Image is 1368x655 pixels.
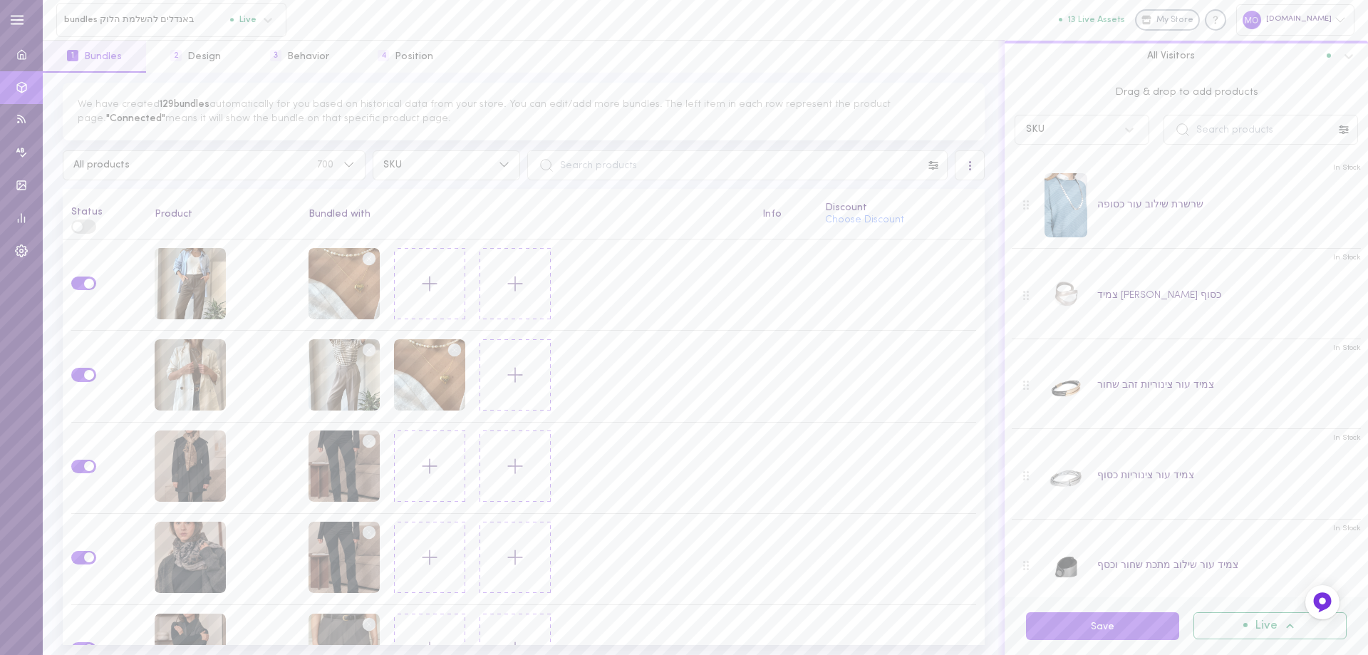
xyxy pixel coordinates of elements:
[146,41,245,73] button: 2Design
[825,203,976,213] div: Discount
[1164,115,1358,145] input: Search products
[230,15,256,24] span: Live
[1059,15,1125,24] button: 13 Live Assets
[155,339,226,413] div: ז'קט ג'ולייט שמנת
[1026,125,1045,135] div: SKU
[43,41,146,73] button: 1Bundles
[383,160,489,170] span: SKU
[1097,288,1221,303] div: צמיד [PERSON_NAME] כסוף
[1097,558,1238,573] div: צמיד עור שילוב מתכת שחור וכסף
[246,41,353,73] button: 3Behavior
[1156,14,1193,27] span: My Store
[527,150,948,180] input: Search products
[63,150,366,180] button: All products700
[1193,612,1347,639] button: Live
[1333,252,1361,263] span: In Stock
[106,113,165,124] span: "Connected"
[155,248,226,322] div: מכנסי סול חומים
[1255,620,1278,632] span: Live
[394,339,465,413] div: שרשרת לב גדולה
[155,430,226,505] div: צעיף מנומר חום
[309,430,380,505] div: ג'ינס אדיסון שחור קלאסי
[309,248,380,322] div: שרשרת לב גדולה
[170,50,182,61] span: 2
[155,210,292,220] div: Product
[309,210,746,220] div: Bundled with
[378,50,389,61] span: 4
[1015,85,1358,100] span: Drag & drop to add products
[63,83,985,140] div: We have created automatically for you based on historical data from your store. You can edit/add ...
[762,210,809,220] div: Info
[270,50,281,61] span: 3
[67,50,78,61] span: 1
[1097,197,1203,212] div: שרשרת שילוב עור כסופה
[1333,523,1361,534] span: In Stock
[309,339,380,413] div: מכנסי מילי אבן
[353,41,457,73] button: 4Position
[1097,378,1214,393] div: צמיד עור צינוריות זהב שחור
[1333,343,1361,354] span: In Stock
[825,215,904,225] button: Choose Discount
[1097,468,1194,483] div: צמיד עור צינוריות כסוף
[1147,49,1195,62] span: All Visitors
[1059,15,1135,25] a: 13 Live Assets
[317,160,333,170] span: 700
[309,522,380,596] div: ג'ינס אדיסון שחור קלאסי
[1333,163,1361,173] span: In Stock
[1205,9,1226,31] div: Knowledge center
[373,150,520,180] button: SKU
[73,160,317,170] span: All products
[1236,4,1354,35] div: [DOMAIN_NAME]
[1333,433,1361,443] span: In Stock
[1135,9,1200,31] a: My Store
[160,99,209,110] span: 129 bundles
[1312,592,1333,613] img: Feedback Button
[1026,612,1179,640] button: Save
[155,522,226,596] div: צעיף מנומר אפור
[71,197,139,217] div: Status
[64,14,230,25] span: bundles באנדלים להשלמת הלוק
